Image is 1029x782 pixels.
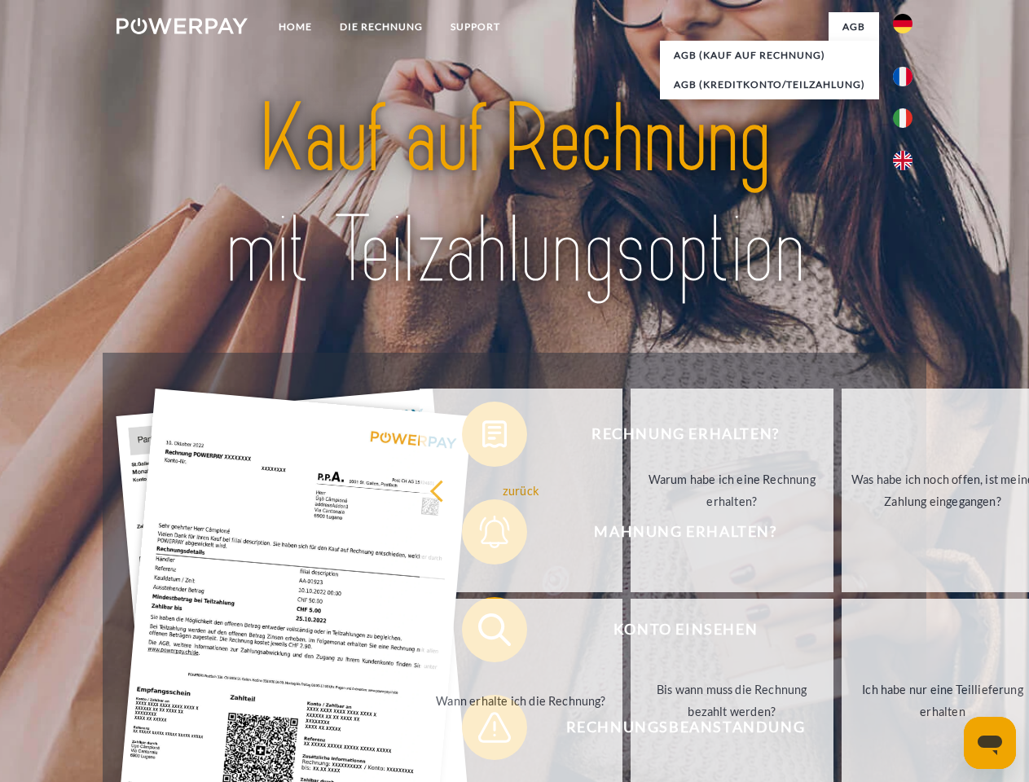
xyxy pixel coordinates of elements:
img: de [893,14,912,33]
iframe: Schaltfläche zum Öffnen des Messaging-Fensters [964,717,1016,769]
div: Bis wann muss die Rechnung bezahlt werden? [640,679,824,723]
a: AGB (Kauf auf Rechnung) [660,41,879,70]
a: Home [265,12,326,42]
img: fr [893,67,912,86]
div: Wann erhalte ich die Rechnung? [429,689,613,711]
div: Warum habe ich eine Rechnung erhalten? [640,468,824,512]
a: AGB (Kreditkonto/Teilzahlung) [660,70,879,99]
a: DIE RECHNUNG [326,12,437,42]
a: agb [829,12,879,42]
img: logo-powerpay-white.svg [117,18,248,34]
img: title-powerpay_de.svg [156,78,873,312]
img: it [893,108,912,128]
img: en [893,151,912,170]
div: zurück [429,479,613,501]
a: SUPPORT [437,12,514,42]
